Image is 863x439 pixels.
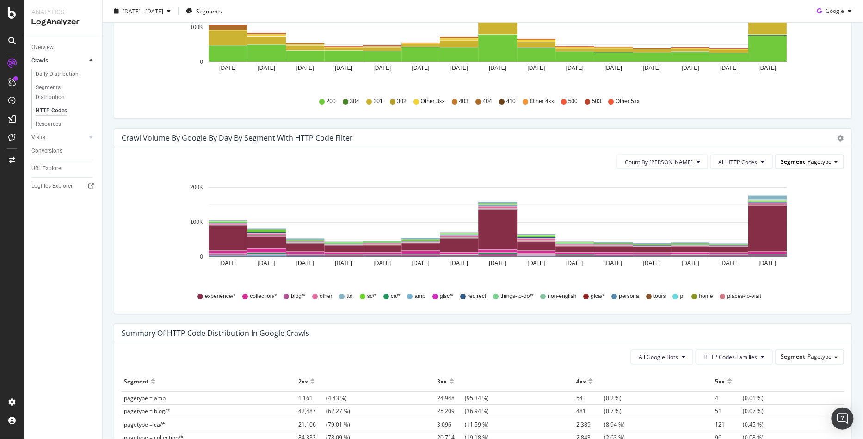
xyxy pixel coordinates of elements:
div: Crawls [31,56,48,66]
text: [DATE] [374,65,391,71]
button: All HTTP Codes [710,155,773,169]
text: [DATE] [450,65,468,71]
span: 121 [715,421,743,429]
text: [DATE] [682,260,699,266]
span: 25,209 [438,408,465,415]
span: Google [826,7,845,15]
span: tours [653,293,666,301]
button: Count By [PERSON_NAME] [617,155,708,169]
svg: A chart. [122,177,845,284]
span: pagetype = amp [124,395,166,402]
span: Segment [781,158,806,166]
span: (36.94 %) [438,408,489,415]
span: Other 4xx [530,98,554,105]
text: [DATE] [296,260,314,266]
text: [DATE] [643,260,661,266]
span: 410 [506,98,516,105]
a: Resources [36,119,96,129]
span: Count By Day [625,158,693,166]
button: Google [814,4,856,19]
text: [DATE] [643,65,661,71]
span: (0.07 %) [715,408,764,415]
span: amp [415,293,425,301]
span: 200 [327,98,336,105]
span: (79.01 %) [298,421,350,429]
span: 51 [715,408,743,415]
text: [DATE] [759,260,777,266]
text: [DATE] [219,260,237,266]
div: Crawl Volume by google by Day by Segment with HTTP Code Filter [122,133,353,142]
div: Conversions [31,146,62,156]
text: [DATE] [759,65,777,71]
span: All Google Bots [639,353,678,361]
span: (0.01 %) [715,395,764,402]
span: Other 3xx [421,98,445,105]
text: [DATE] [566,65,584,71]
span: home [699,293,713,301]
span: redirect [468,293,486,301]
div: gear [838,135,844,142]
span: 301 [374,98,383,105]
div: Segment [124,374,148,389]
span: (0.7 %) [576,408,622,415]
text: [DATE] [721,260,738,266]
text: 200K [190,185,203,191]
span: 503 [592,98,601,105]
div: 2xx [298,374,308,389]
text: [DATE] [450,260,468,266]
span: (95.34 %) [438,395,489,402]
span: Segment [781,353,806,361]
div: Resources [36,119,61,129]
text: [DATE] [528,260,545,266]
span: 302 [397,98,407,105]
span: 42,487 [298,408,326,415]
text: 0 [200,254,203,260]
div: Overview [31,43,54,52]
span: blog/* [291,293,306,301]
div: Visits [31,133,45,142]
text: [DATE] [721,65,738,71]
span: 2,389 [576,421,604,429]
text: [DATE] [566,260,584,266]
a: Visits [31,133,86,142]
div: Summary of HTTP Code Distribution in google crawls [122,328,309,338]
text: [DATE] [335,260,352,266]
span: (0.2 %) [576,395,622,402]
span: other [320,293,332,301]
button: [DATE] - [DATE] [110,4,174,19]
div: URL Explorer [31,164,63,173]
button: All Google Bots [631,350,693,365]
a: Logfiles Explorer [31,181,96,191]
button: Segments [182,4,226,19]
span: Pagetype [808,158,832,166]
text: [DATE] [682,65,699,71]
span: Pagetype [808,353,832,361]
div: Daily Distribution [36,69,79,79]
span: (11.59 %) [438,421,489,429]
span: places-to-visit [727,293,761,301]
span: (8.94 %) [576,421,625,429]
span: glsc/* [440,293,453,301]
span: 21,106 [298,421,326,429]
div: 3xx [438,374,447,389]
span: (4.43 %) [298,395,347,402]
a: Daily Distribution [36,69,96,79]
span: (62.27 %) [298,408,350,415]
text: [DATE] [335,65,352,71]
span: glca/* [591,293,605,301]
a: Conversions [31,146,96,156]
text: [DATE] [296,65,314,71]
text: 100K [190,219,203,226]
span: 404 [483,98,492,105]
div: 4xx [576,374,586,389]
span: 1,161 [298,395,326,402]
div: Analytics [31,7,95,17]
text: [DATE] [605,260,623,266]
text: 0 [200,59,203,65]
span: Segments [196,7,222,15]
div: Logfiles Explorer [31,181,73,191]
span: ttd [347,293,353,301]
div: HTTP Codes [36,106,67,116]
span: 304 [350,98,359,105]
